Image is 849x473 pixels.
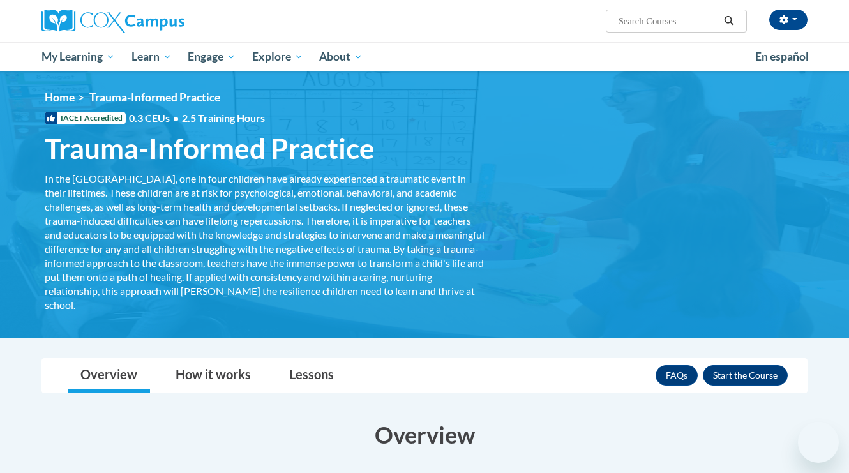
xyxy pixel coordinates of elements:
[244,42,312,71] a: Explore
[45,112,126,124] span: IACET Accredited
[703,365,788,386] button: Enroll
[22,42,827,71] div: Main menu
[769,10,808,30] button: Account Settings
[188,49,236,64] span: Engage
[45,91,75,104] a: Home
[41,10,284,33] a: Cox Campus
[45,131,375,165] span: Trauma-Informed Practice
[41,49,115,64] span: My Learning
[319,49,363,64] span: About
[276,359,347,393] a: Lessons
[252,49,303,64] span: Explore
[747,43,817,70] a: En español
[312,42,372,71] a: About
[182,112,265,124] span: 2.5 Training Hours
[41,419,808,451] h3: Overview
[617,13,719,29] input: Search Courses
[131,49,172,64] span: Learn
[798,422,839,463] iframe: Button to launch messaging window
[755,50,809,63] span: En español
[129,111,265,125] span: 0.3 CEUs
[179,42,244,71] a: Engage
[41,10,184,33] img: Cox Campus
[89,91,220,104] span: Trauma-Informed Practice
[33,42,123,71] a: My Learning
[173,112,179,124] span: •
[45,172,485,312] div: In the [GEOGRAPHIC_DATA], one in four children have already experienced a traumatic event in thei...
[163,359,264,393] a: How it works
[68,359,150,393] a: Overview
[123,42,180,71] a: Learn
[656,365,698,386] a: FAQs
[719,13,739,29] button: Search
